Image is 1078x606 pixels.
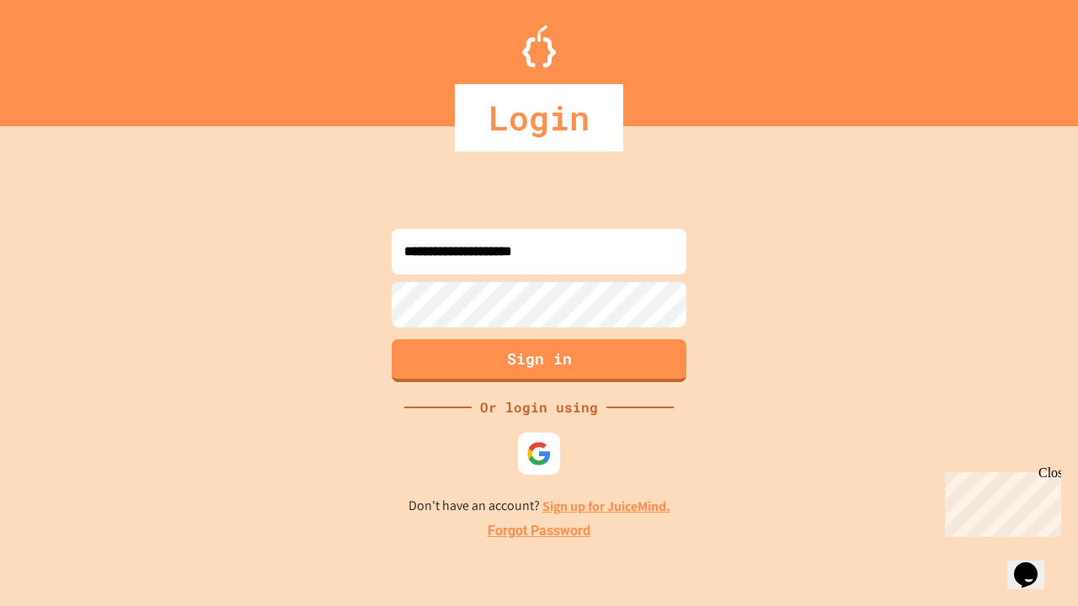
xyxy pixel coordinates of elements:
p: Don't have an account? [408,496,670,517]
img: Logo.svg [522,25,556,67]
div: Or login using [472,397,606,417]
div: Chat with us now!Close [7,7,116,107]
div: Login [455,84,623,151]
button: Sign in [392,339,686,382]
iframe: chat widget [1007,539,1061,589]
a: Sign up for JuiceMind. [542,497,670,515]
a: Forgot Password [488,521,590,541]
img: google-icon.svg [526,441,552,466]
iframe: chat widget [938,465,1061,537]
